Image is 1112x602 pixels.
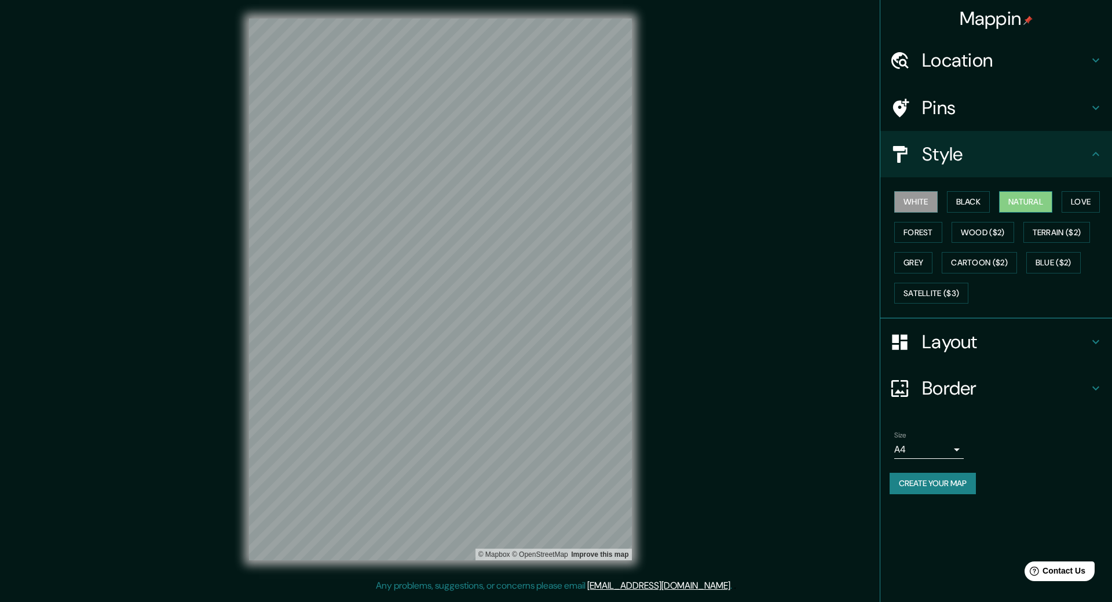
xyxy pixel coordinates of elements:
[880,365,1112,411] div: Border
[376,579,732,593] p: Any problems, suggestions, or concerns please email .
[249,19,632,560] canvas: Map
[922,143,1089,166] h4: Style
[894,283,968,304] button: Satellite ($3)
[1023,222,1091,243] button: Terrain ($2)
[880,319,1112,365] div: Layout
[894,430,906,440] label: Size
[942,252,1017,273] button: Cartoon ($2)
[587,579,730,592] a: [EMAIL_ADDRESS][DOMAIN_NAME]
[1026,252,1081,273] button: Blue ($2)
[894,191,938,213] button: White
[922,377,1089,400] h4: Border
[894,222,942,243] button: Forest
[922,96,1089,119] h4: Pins
[960,7,1033,30] h4: Mappin
[922,49,1089,72] h4: Location
[952,222,1014,243] button: Wood ($2)
[1023,16,1033,25] img: pin-icon.png
[922,330,1089,353] h4: Layout
[571,550,628,559] a: Map feedback
[512,550,568,559] a: OpenStreetMap
[478,550,510,559] a: Mapbox
[880,85,1112,131] div: Pins
[880,131,1112,177] div: Style
[890,473,976,494] button: Create your map
[734,579,736,593] div: .
[880,37,1112,83] div: Location
[947,191,990,213] button: Black
[1009,557,1099,589] iframe: Help widget launcher
[894,252,932,273] button: Grey
[732,579,734,593] div: .
[999,191,1052,213] button: Natural
[1062,191,1100,213] button: Love
[894,440,964,459] div: A4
